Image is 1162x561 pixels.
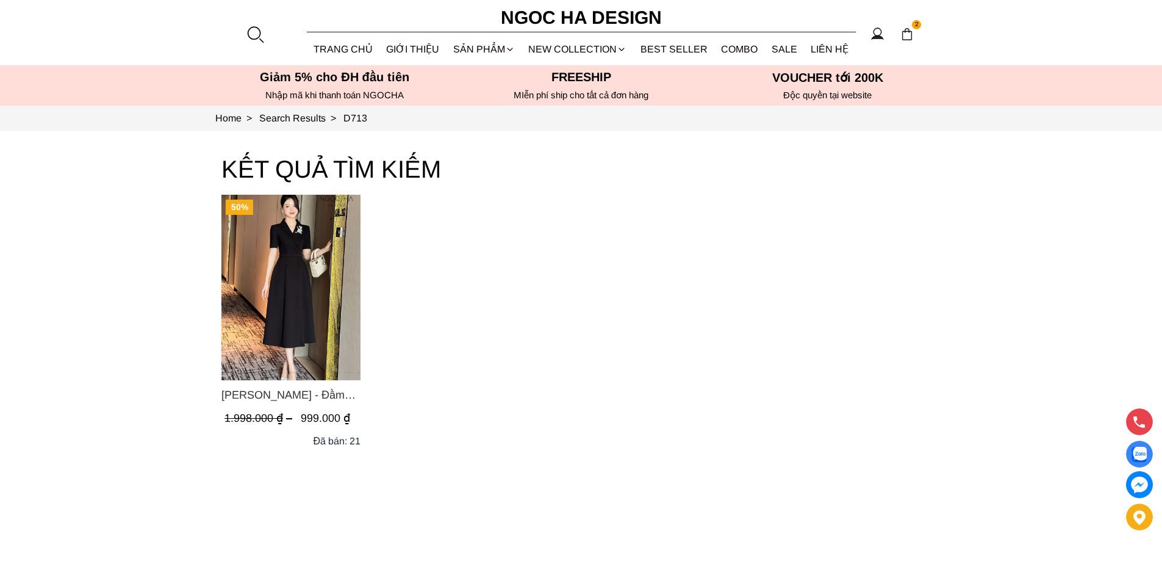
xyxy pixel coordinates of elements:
[259,113,343,123] a: Link to Search Results
[379,33,447,65] a: GIỚI THIỆU
[215,113,259,123] a: Link to Home
[260,70,409,84] font: Giảm 5% cho ĐH đầu tiên
[765,33,805,65] a: SALE
[307,33,380,65] a: TRANG CHỦ
[221,150,941,189] h3: KẾT QUẢ TÌM KIẾM
[447,33,522,65] div: SẢN PHẨM
[301,412,350,424] span: 999.000 ₫
[714,33,765,65] a: Combo
[912,20,922,30] span: 2
[265,90,404,100] font: Nhập mã khi thanh toán NGOCHA
[462,90,701,101] h6: MIễn phí ship cho tất cả đơn hàng
[221,195,360,380] img: Irene Dress - Đầm Vest Dáng Xòe Kèm Đai D713
[313,433,360,449] div: Đã bán: 21
[490,3,673,32] a: Ngoc Ha Design
[634,33,715,65] a: BEST SELLER
[1126,441,1153,468] a: Display image
[708,90,947,101] h6: Độc quyền tại website
[343,113,367,123] a: Link to D713
[221,195,360,380] a: Product image - Irene Dress - Đầm Vest Dáng Xòe Kèm Đai D713
[522,33,634,65] a: NEW COLLECTION
[224,412,295,424] span: 1.998.000 ₫
[1126,471,1153,498] a: messenger
[326,113,341,123] span: >
[221,386,360,404] a: Link to Irene Dress - Đầm Vest Dáng Xòe Kèm Đai D713
[708,70,947,85] h5: VOUCHER tới 200K
[242,113,257,123] span: >
[1132,447,1147,462] img: Display image
[804,33,856,65] a: LIÊN HỆ
[900,27,914,41] img: img-CART-ICON-ksit0nf1
[551,70,611,84] font: Freeship
[221,386,360,404] span: [PERSON_NAME] - Đầm Vest Dáng Xòe Kèm Đai D713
